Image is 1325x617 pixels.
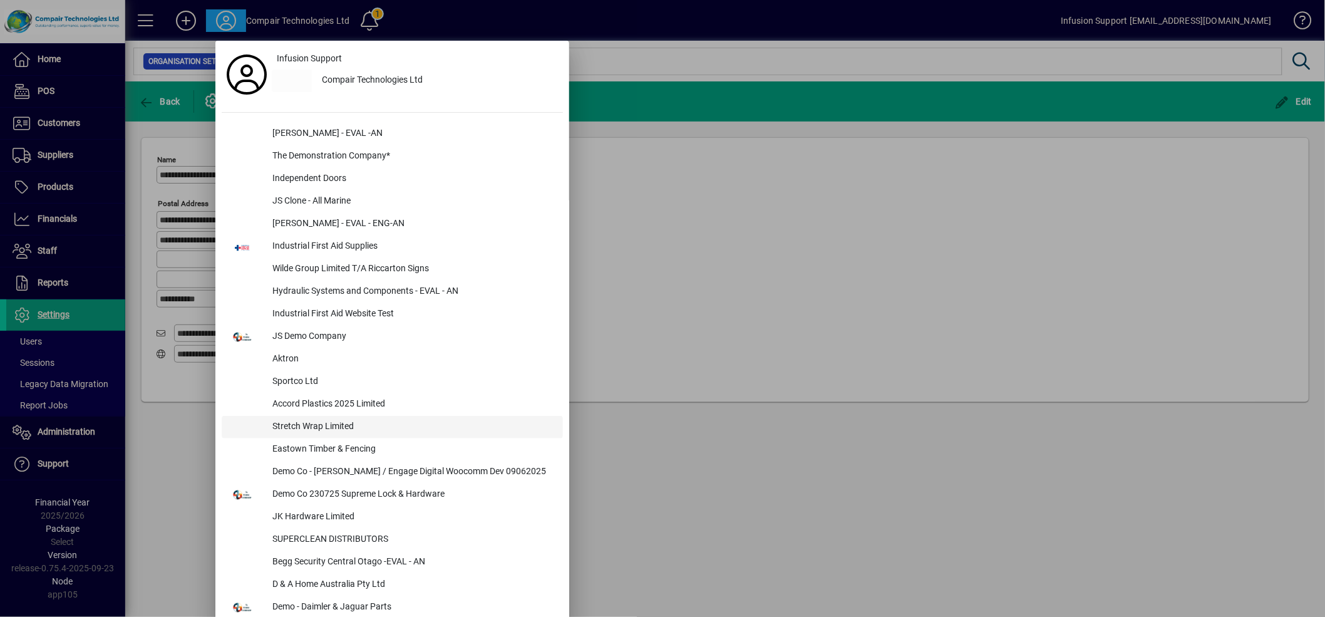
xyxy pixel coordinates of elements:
[222,371,563,393] button: Sportco Ltd
[262,258,563,281] div: Wilde Group Limited T/A Riccarton Signs
[262,371,563,393] div: Sportco Ltd
[262,236,563,258] div: Industrial First Aid Supplies
[262,461,563,484] div: Demo Co - [PERSON_NAME] / Engage Digital Woocomm Dev 09062025
[222,236,563,258] button: Industrial First Aid Supplies
[262,484,563,506] div: Demo Co 230725 Supreme Lock & Hardware
[262,348,563,371] div: Aktron
[222,461,563,484] button: Demo Co - [PERSON_NAME] / Engage Digital Woocomm Dev 09062025
[277,52,342,65] span: Infusion Support
[222,393,563,416] button: Accord Plastics 2025 Limited
[222,529,563,551] button: SUPERCLEAN DISTRIBUTORS
[262,190,563,213] div: JS Clone - All Marine
[262,574,563,596] div: D & A Home Australia Pty Ltd
[222,416,563,438] button: Stretch Wrap Limited
[222,484,563,506] button: Demo Co 230725 Supreme Lock & Hardware
[272,47,563,70] a: Infusion Support
[222,63,272,86] a: Profile
[222,348,563,371] button: Aktron
[262,438,563,461] div: Eastown Timber & Fencing
[262,529,563,551] div: SUPERCLEAN DISTRIBUTORS
[262,416,563,438] div: Stretch Wrap Limited
[272,70,563,92] button: Compair Technologies Ltd
[262,281,563,303] div: Hydraulic Systems and Components - EVAL - AN
[222,326,563,348] button: JS Demo Company
[262,145,563,168] div: The Demonstration Company*
[222,551,563,574] button: Begg Security Central Otago -EVAL - AN
[262,506,563,529] div: JK Hardware Limited
[222,506,563,529] button: JK Hardware Limited
[262,326,563,348] div: JS Demo Company
[222,303,563,326] button: Industrial First Aid Website Test
[312,70,563,92] div: Compair Technologies Ltd
[262,213,563,236] div: [PERSON_NAME] - EVAL - ENG-AN
[222,145,563,168] button: The Demonstration Company*
[222,281,563,303] button: Hydraulic Systems and Components - EVAL - AN
[222,213,563,236] button: [PERSON_NAME] - EVAL - ENG-AN
[222,190,563,213] button: JS Clone - All Marine
[222,258,563,281] button: Wilde Group Limited T/A Riccarton Signs
[262,551,563,574] div: Begg Security Central Otago -EVAL - AN
[222,574,563,596] button: D & A Home Australia Pty Ltd
[262,393,563,416] div: Accord Plastics 2025 Limited
[222,123,563,145] button: [PERSON_NAME] - EVAL -AN
[262,303,563,326] div: Industrial First Aid Website Test
[262,168,563,190] div: Independent Doors
[222,438,563,461] button: Eastown Timber & Fencing
[222,168,563,190] button: Independent Doors
[262,123,563,145] div: [PERSON_NAME] - EVAL -AN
